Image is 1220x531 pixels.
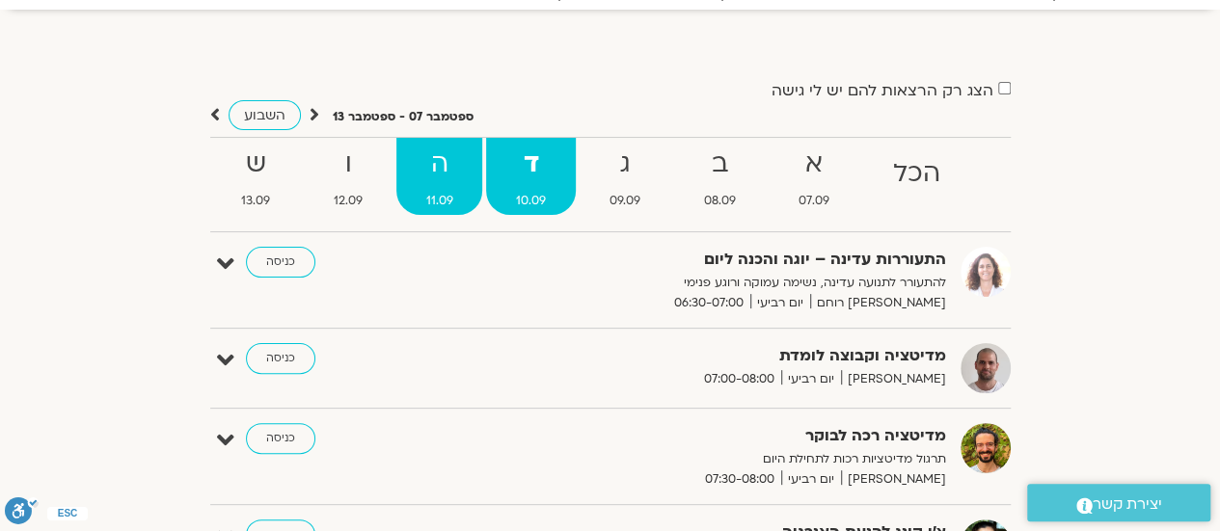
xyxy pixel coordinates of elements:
span: 07.09 [769,191,859,211]
span: 08.09 [674,191,766,211]
a: כניסה [246,343,315,374]
span: 13.09 [212,191,301,211]
a: הכל [863,138,970,215]
span: יום רביעי [781,469,841,490]
a: כניסה [246,247,315,278]
strong: ד [486,143,576,186]
span: 06:30-07:00 [667,293,750,313]
p: להתעורר לתנועה עדינה, נשימה עמוקה ורוגע פנימי [474,273,946,293]
a: יצירת קשר [1027,484,1210,521]
span: יצירת קשר [1093,491,1162,518]
span: [PERSON_NAME] [841,469,946,490]
p: ספטמבר 07 - ספטמבר 13 [333,107,474,127]
a: ב08.09 [674,138,766,215]
strong: ב [674,143,766,186]
span: [PERSON_NAME] רוחם [810,293,946,313]
span: 09.09 [580,191,670,211]
a: ש13.09 [212,138,301,215]
strong: הכל [863,152,970,196]
strong: ה [396,143,483,186]
span: 12.09 [304,191,393,211]
p: תרגול מדיטציות רכות לתחילת היום [474,449,946,469]
strong: מדיטציה רכה לבוקר [474,423,946,449]
span: 07:30-08:00 [698,469,781,490]
strong: התעוררות עדינה – יוגה והכנה ליום [474,247,946,273]
span: 10.09 [486,191,576,211]
a: ה11.09 [396,138,483,215]
a: ג09.09 [580,138,670,215]
a: א07.09 [769,138,859,215]
span: [PERSON_NAME] [841,369,946,389]
strong: ש [212,143,301,186]
span: השבוע [244,106,285,124]
a: ו12.09 [304,138,393,215]
strong: ו [304,143,393,186]
a: כניסה [246,423,315,454]
a: ד10.09 [486,138,576,215]
strong: ג [580,143,670,186]
a: השבוע [229,100,301,130]
span: יום רביעי [781,369,841,389]
strong: מדיטציה וקבוצה לומדת [474,343,946,369]
strong: א [769,143,859,186]
span: 07:00-08:00 [697,369,781,389]
span: יום רביעי [750,293,810,313]
label: הצג רק הרצאות להם יש לי גישה [772,82,993,99]
span: 11.09 [396,191,483,211]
